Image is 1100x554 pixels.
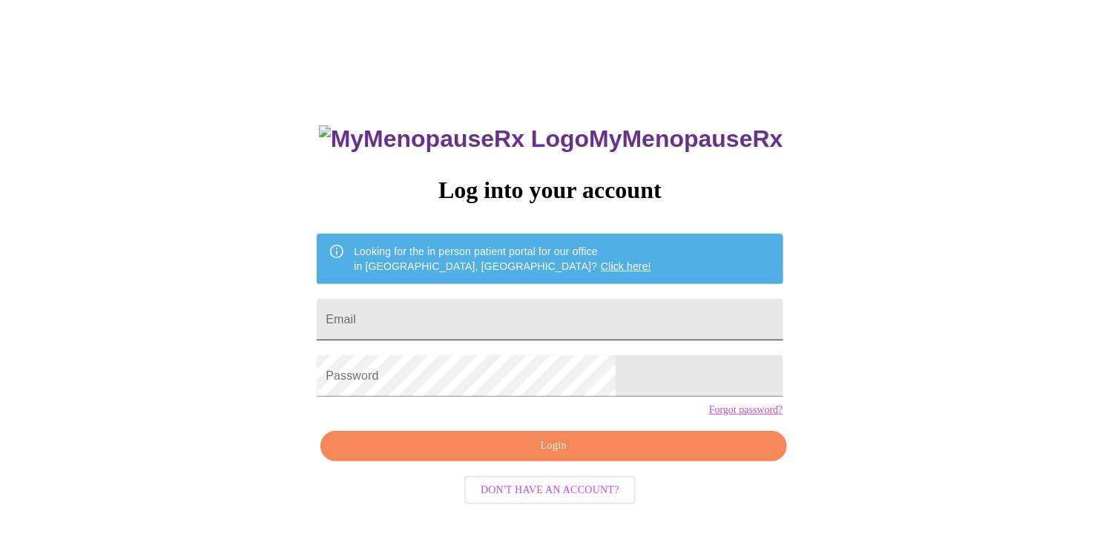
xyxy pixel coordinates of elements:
[337,437,769,455] span: Login
[320,431,786,461] button: Login
[601,260,651,272] a: Click here!
[319,125,783,153] h3: MyMenopauseRx
[481,481,619,500] span: Don't have an account?
[709,404,783,416] a: Forgot password?
[461,483,639,495] a: Don't have an account?
[319,125,589,153] img: MyMenopauseRx Logo
[354,238,651,280] div: Looking for the in person patient portal for our office in [GEOGRAPHIC_DATA], [GEOGRAPHIC_DATA]?
[317,177,783,204] h3: Log into your account
[464,476,636,505] button: Don't have an account?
